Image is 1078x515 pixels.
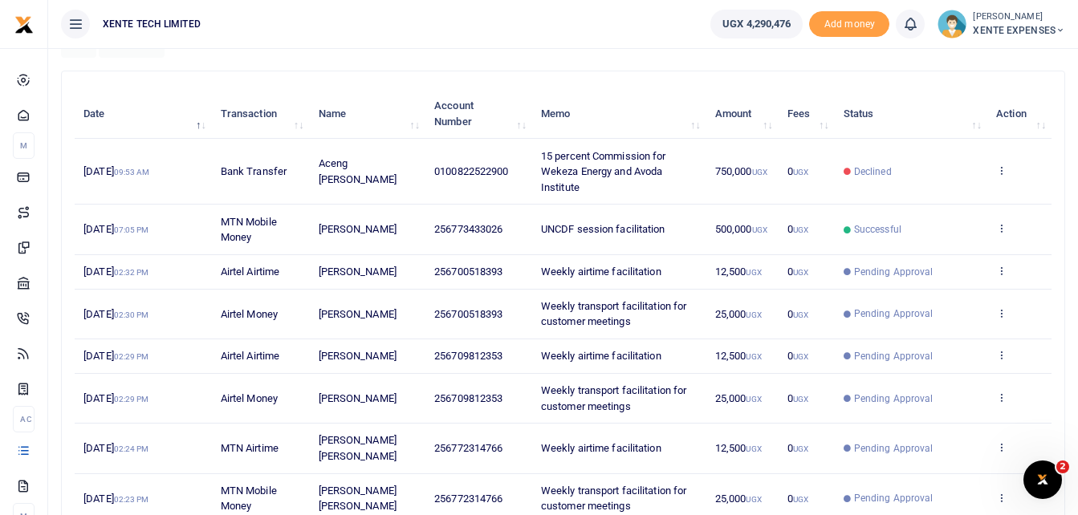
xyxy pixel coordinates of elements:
span: UNCDF session facilitation [541,223,665,235]
img: profile-user [938,10,966,39]
li: Wallet ballance [704,10,809,39]
span: Weekly airtime facilitation [541,350,661,362]
small: UGX [746,268,761,277]
span: 0 [787,308,808,320]
span: 12,500 [715,266,762,278]
span: [DATE] [83,223,148,235]
span: Pending Approval [854,349,934,363]
span: 256709812353 [434,392,502,404]
span: 0 [787,223,808,235]
span: [DATE] [83,350,148,362]
span: [DATE] [83,308,148,320]
a: logo-small logo-large logo-large [14,18,34,30]
small: 02:24 PM [114,444,149,453]
span: MTN Mobile Money [221,216,277,244]
th: Amount: activate to sort column ascending [706,89,779,139]
small: UGX [746,310,761,319]
small: UGX [746,352,761,361]
span: 0 [787,392,808,404]
small: UGX [746,495,761,504]
span: 256709812353 [434,350,502,362]
span: [DATE] [83,392,148,404]
span: 25,000 [715,392,762,404]
small: UGX [793,352,808,361]
span: Bank Transfer [221,165,287,177]
small: UGX [793,444,808,453]
span: Weekly airtime facilitation [541,266,661,278]
span: Weekly transport facilitation for customer meetings [541,384,686,412]
span: 256700518393 [434,308,502,320]
small: UGX [793,395,808,403]
small: [PERSON_NAME] [973,10,1065,24]
span: 0 [787,266,808,278]
img: logo-small [14,15,34,34]
span: Successful [854,222,901,237]
span: Pending Approval [854,306,934,321]
span: [PERSON_NAME] [PERSON_NAME] [319,485,397,513]
span: [DATE] [83,165,149,177]
th: Memo: activate to sort column ascending [532,89,706,139]
span: 256773433026 [434,223,502,235]
span: [PERSON_NAME] [319,350,397,362]
small: 09:53 AM [114,168,150,176]
th: Account Number: activate to sort column ascending [425,89,532,139]
li: Ac [13,406,35,432]
span: 2 [1056,460,1069,473]
th: Status: activate to sort column ascending [835,89,987,139]
span: 256700518393 [434,266,502,278]
small: UGX [793,495,808,504]
small: 02:29 PM [114,395,149,403]
small: UGX [793,268,808,277]
span: Add money [809,11,889,38]
span: Aceng [PERSON_NAME] [319,157,397,185]
span: Declined [854,164,892,179]
small: 02:23 PM [114,495,149,504]
span: 750,000 [715,165,767,177]
small: 02:30 PM [114,310,149,319]
small: UGX [752,168,767,176]
small: UGX [793,168,808,176]
span: 0100822522900 [434,165,508,177]
span: 25,000 [715,493,762,505]
span: 0 [787,442,808,454]
th: Action: activate to sort column ascending [987,89,1052,139]
span: [DATE] [83,266,148,278]
span: XENTE EXPENSES [973,23,1065,38]
span: 12,500 [715,350,762,362]
span: Pending Approval [854,441,934,456]
span: [PERSON_NAME] [319,392,397,404]
small: UGX [746,395,761,403]
li: Toup your wallet [809,11,889,38]
small: UGX [752,225,767,234]
span: MTN Mobile Money [221,485,277,513]
span: 256772314766 [434,493,502,505]
th: Fees: activate to sort column ascending [779,89,835,139]
span: [PERSON_NAME] [PERSON_NAME] [319,434,397,462]
span: MTN Airtime [221,442,279,454]
span: 500,000 [715,223,767,235]
span: Airtel Money [221,308,278,320]
span: 0 [787,350,808,362]
span: Pending Approval [854,491,934,505]
span: Weekly airtime facilitation [541,442,661,454]
a: profile-user [PERSON_NAME] XENTE EXPENSES [938,10,1065,39]
span: Pending Approval [854,391,934,406]
span: Pending Approval [854,265,934,279]
small: 02:29 PM [114,352,149,361]
a: Add money [809,17,889,29]
small: 02:32 PM [114,268,149,277]
span: [PERSON_NAME] [319,223,397,235]
li: M [13,132,35,159]
span: Airtel Money [221,392,278,404]
small: 07:05 PM [114,225,149,234]
span: Airtel Airtime [221,350,279,362]
span: [DATE] [83,493,148,505]
small: UGX [793,310,808,319]
span: [PERSON_NAME] [319,308,397,320]
span: 15 percent Commission for Wekeza Energy and Avoda Institute [541,150,666,193]
th: Transaction: activate to sort column ascending [212,89,310,139]
span: 256772314766 [434,442,502,454]
span: Airtel Airtime [221,266,279,278]
a: UGX 4,290,476 [710,10,803,39]
th: Date: activate to sort column descending [75,89,212,139]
